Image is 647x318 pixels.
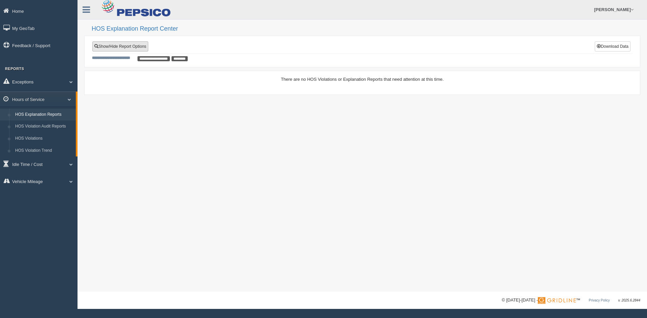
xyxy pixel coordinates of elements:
[92,41,148,51] a: Show/Hide Report Options
[12,133,76,145] a: HOS Violations
[12,109,76,121] a: HOS Explanation Reports
[92,26,640,32] h2: HOS Explanation Report Center
[92,76,633,82] div: There are no HOS Violations or Explanation Reports that need attention at this time.
[12,120,76,133] a: HOS Violation Audit Reports
[589,298,610,302] a: Privacy Policy
[595,41,630,51] button: Download Data
[12,145,76,157] a: HOS Violation Trend
[538,297,576,304] img: Gridline
[618,298,640,302] span: v. 2025.6.2844
[502,297,640,304] div: © [DATE]-[DATE] - ™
